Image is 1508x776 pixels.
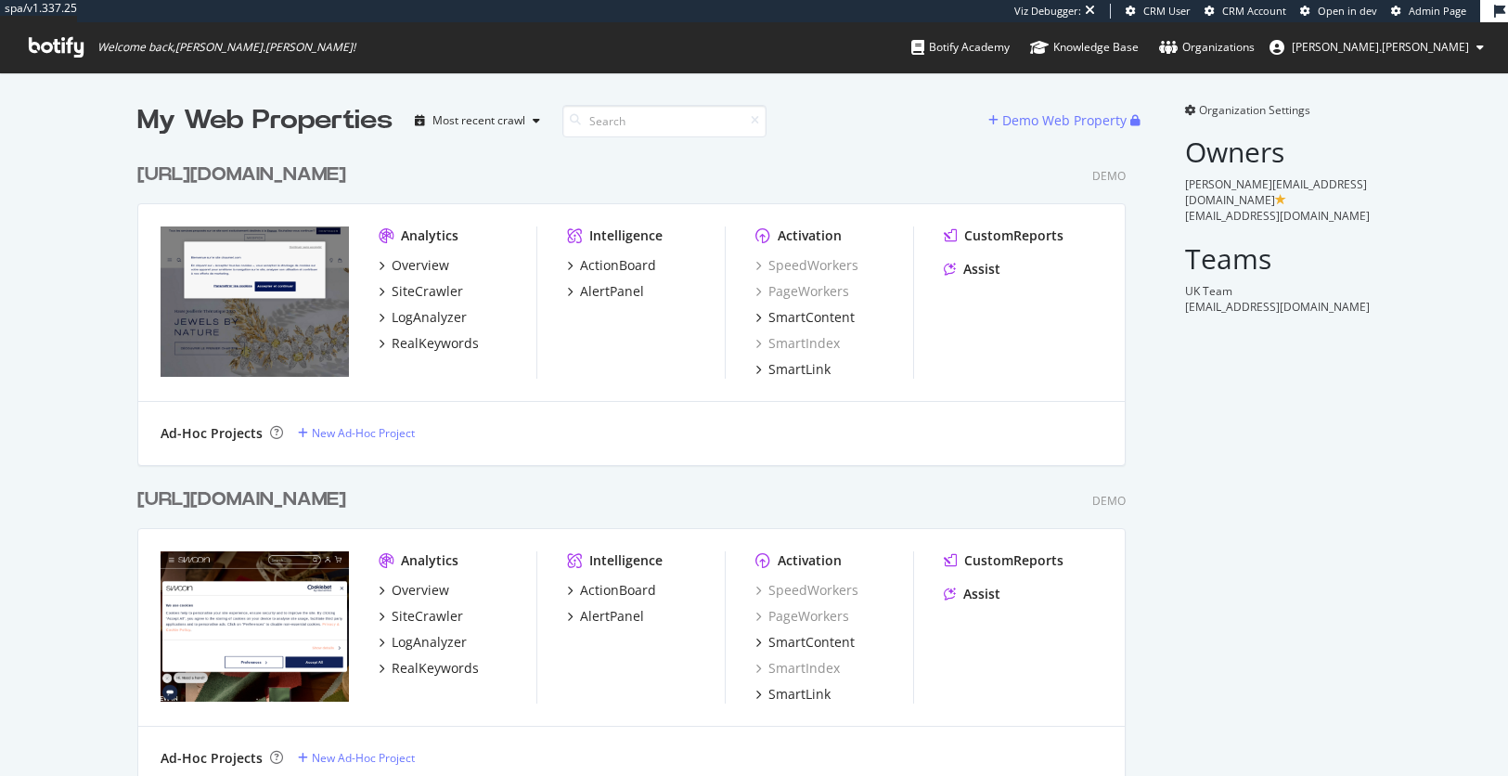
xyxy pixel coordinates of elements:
div: RealKeywords [392,659,479,678]
input: Search [562,105,767,137]
span: jay.chitnis [1292,39,1469,55]
a: RealKeywords [379,334,479,353]
a: Assist [944,260,1000,278]
span: [EMAIL_ADDRESS][DOMAIN_NAME] [1185,299,1370,315]
a: New Ad-Hoc Project [298,750,415,766]
div: New Ad-Hoc Project [312,750,415,766]
span: CRM User [1143,4,1191,18]
button: [PERSON_NAME].[PERSON_NAME] [1255,32,1499,62]
div: LogAnalyzer [392,633,467,652]
span: Welcome back, [PERSON_NAME].[PERSON_NAME] ! [97,40,355,55]
a: SmartLink [755,360,831,379]
div: Demo [1092,493,1126,509]
div: SmartLink [768,685,831,704]
a: ActionBoard [567,581,656,600]
div: SmartContent [768,308,855,327]
a: Demo Web Property [988,112,1130,128]
a: Organizations [1159,22,1255,72]
a: SpeedWorkers [755,581,858,600]
a: [URL][DOMAIN_NAME] [137,162,354,188]
div: Knowledge Base [1030,38,1139,57]
a: CRM Account [1205,4,1286,19]
div: Most recent crawl [432,115,525,126]
a: AlertPanel [567,607,644,626]
a: Overview [379,256,449,275]
div: RealKeywords [392,334,479,353]
button: Most recent crawl [407,106,548,136]
a: SmartContent [755,633,855,652]
div: SmartIndex [755,659,840,678]
a: [URL][DOMAIN_NAME] [137,486,354,513]
div: Demo Web Property [1002,111,1127,130]
a: LogAnalyzer [379,308,467,327]
a: SmartIndex [755,334,840,353]
a: CustomReports [944,551,1063,570]
span: CRM Account [1222,4,1286,18]
a: CRM User [1126,4,1191,19]
div: SiteCrawler [392,607,463,626]
div: Analytics [401,226,458,245]
a: SpeedWorkers [755,256,858,275]
div: ActionBoard [580,581,656,600]
div: [URL][DOMAIN_NAME] [137,486,346,513]
a: LogAnalyzer [379,633,467,652]
span: Admin Page [1409,4,1466,18]
a: Overview [379,581,449,600]
div: Intelligence [589,551,663,570]
a: Open in dev [1300,4,1377,19]
div: [URL][DOMAIN_NAME] [137,162,346,188]
div: Activation [778,551,842,570]
div: My Web Properties [137,102,393,139]
div: CustomReports [964,226,1063,245]
a: Knowledge Base [1030,22,1139,72]
a: SmartLink [755,685,831,704]
div: Demo [1092,168,1126,184]
button: Demo Web Property [988,106,1130,136]
a: AlertPanel [567,282,644,301]
a: Botify Academy [911,22,1010,72]
div: Ad-Hoc Projects [161,424,263,443]
a: PageWorkers [755,282,849,301]
div: Organizations [1159,38,1255,57]
div: Ad-Hoc Projects [161,749,263,768]
div: Assist [963,260,1000,278]
img: JayLVMH_chaumet.com/gb_en_bbl [161,226,349,377]
a: ActionBoard [567,256,656,275]
div: AlertPanel [580,607,644,626]
div: New Ad-Hoc Project [312,425,415,441]
a: New Ad-Hoc Project [298,425,415,441]
a: SiteCrawler [379,282,463,301]
div: ActionBoard [580,256,656,275]
div: UK Team [1185,283,1372,299]
img: JayAWSScrawl2025_swooneditions.com/_bbl [161,551,349,702]
a: Assist [944,585,1000,603]
div: Viz Debugger: [1014,4,1081,19]
div: Assist [963,585,1000,603]
div: SmartLink [768,360,831,379]
span: [EMAIL_ADDRESS][DOMAIN_NAME] [1185,208,1370,224]
a: PageWorkers [755,607,849,626]
a: Admin Page [1391,4,1466,19]
div: SiteCrawler [392,282,463,301]
span: [PERSON_NAME][EMAIL_ADDRESS][DOMAIN_NAME] [1185,176,1367,208]
div: Botify Academy [911,38,1010,57]
div: CustomReports [964,551,1063,570]
div: Overview [392,581,449,600]
span: Open in dev [1318,4,1377,18]
span: Organization Settings [1199,102,1310,118]
a: CustomReports [944,226,1063,245]
div: SmartContent [768,633,855,652]
div: AlertPanel [580,282,644,301]
div: LogAnalyzer [392,308,467,327]
a: RealKeywords [379,659,479,678]
a: SiteCrawler [379,607,463,626]
div: Analytics [401,551,458,570]
div: Activation [778,226,842,245]
a: SmartContent [755,308,855,327]
div: Overview [392,256,449,275]
h2: Owners [1185,136,1372,167]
